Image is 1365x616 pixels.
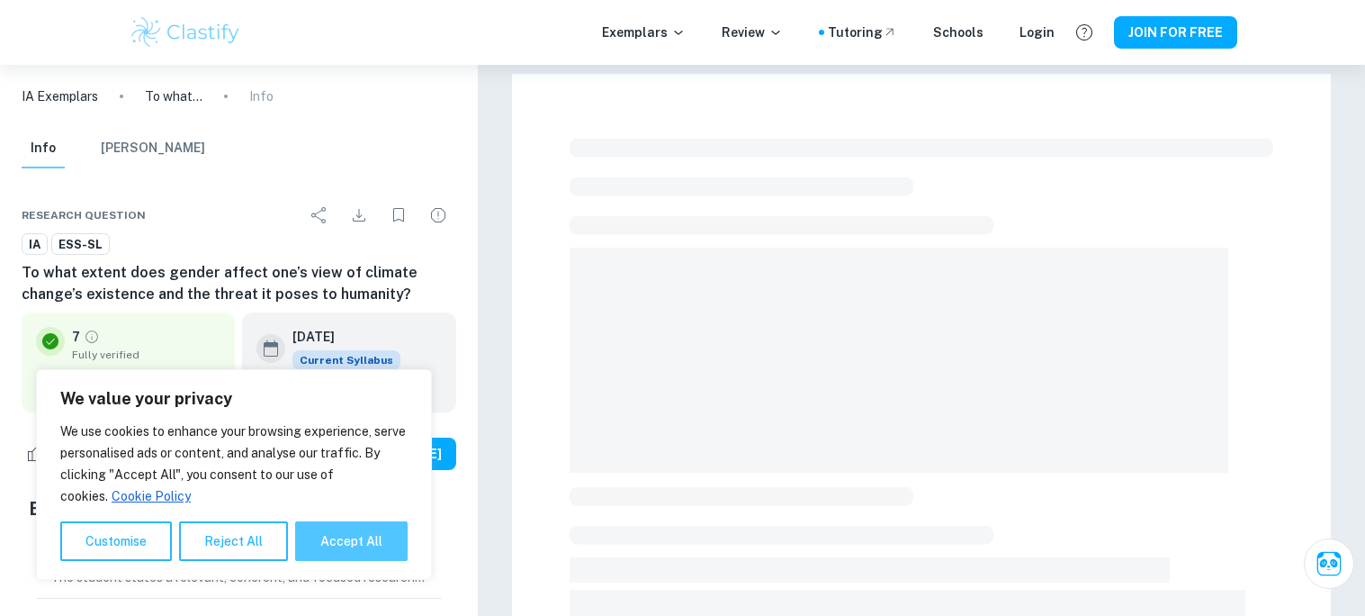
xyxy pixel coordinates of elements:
[60,421,408,507] p: We use cookies to enhance your browsing experience, serve personalised ads or content, and analys...
[1114,16,1237,49] button: JOIN FOR FREE
[111,488,192,504] a: Cookie Policy
[22,439,85,468] div: Like
[60,388,408,410] p: We value your privacy
[72,347,220,363] span: Fully verified
[420,197,456,233] div: Report issue
[22,129,65,168] button: Info
[1304,539,1354,589] button: Ask Clai
[722,23,783,42] p: Review
[60,521,172,561] button: Customise
[602,23,686,42] p: Exemplars
[72,327,80,347] p: 7
[22,233,48,256] a: IA
[22,262,456,305] h6: To what extent does gender affect one’s view of climate change’s existence and the threat it pose...
[249,86,274,106] p: Info
[933,23,983,42] a: Schools
[52,236,109,254] span: ESS-SL
[145,86,202,106] p: To what extent does gender affect one’s view of climate change’s existence and the threat it pose...
[295,521,408,561] button: Accept All
[36,369,432,580] div: We value your privacy
[1069,17,1100,48] button: Help and Feedback
[292,350,400,370] span: Current Syllabus
[84,329,100,345] a: Grade fully verified
[292,327,386,347] h6: [DATE]
[22,236,47,254] span: IA
[129,14,243,50] img: Clastify logo
[292,350,400,370] div: This exemplar is based on the current syllabus. Feel free to refer to it for inspiration/ideas wh...
[22,86,98,106] a: IA Exemplars
[381,197,417,233] div: Bookmark
[51,233,110,256] a: ESS-SL
[301,197,337,233] div: Share
[341,197,377,233] div: Download
[22,207,146,223] span: Research question
[101,129,205,168] button: [PERSON_NAME]
[179,521,288,561] button: Reject All
[828,23,897,42] a: Tutoring
[29,495,449,522] h5: Examiner's summary
[1019,23,1055,42] a: Login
